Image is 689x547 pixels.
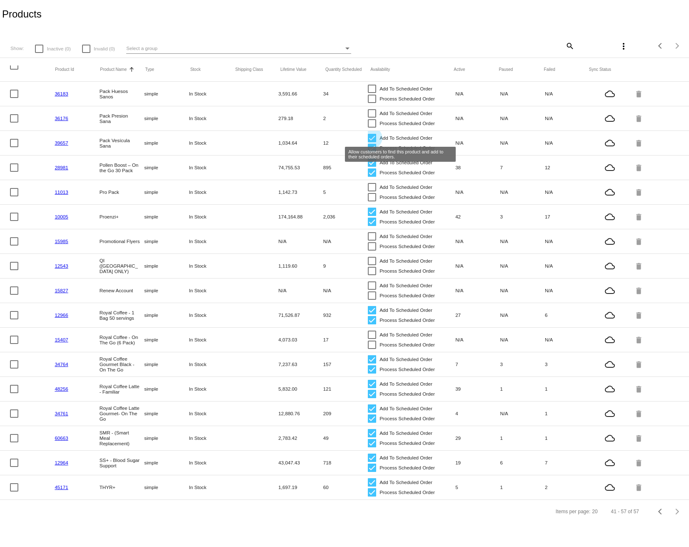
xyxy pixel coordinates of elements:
[10,45,24,51] span: Show:
[545,310,589,320] mat-cell: 6
[455,236,500,246] mat-cell: N/A
[589,236,630,246] mat-icon: cloud_queue
[379,414,435,424] span: Process Scheduled Order
[500,335,545,344] mat-cell: N/A
[379,143,435,153] span: Process Scheduled Order
[379,487,435,497] span: Process Scheduled Order
[500,433,545,443] mat-cell: 1
[323,286,368,295] mat-cell: N/A
[278,409,323,418] mat-cell: 12,880.76
[379,354,432,364] span: Add To Scheduled Order
[455,89,500,98] mat-cell: N/A
[545,113,589,123] mat-cell: N/A
[100,428,144,448] mat-cell: SMR - (Smart Meal Replacement)
[323,335,368,344] mat-cell: 17
[55,288,68,293] a: 15827
[589,409,630,419] mat-icon: cloud_queue
[144,335,189,344] mat-cell: simple
[455,458,500,467] mat-cell: 19
[545,212,589,221] mat-cell: 17
[379,281,432,291] span: Add To Scheduled Order
[455,310,500,320] mat-cell: 27
[499,67,513,72] button: Change sorting for TotalQuantityScheduledPaused
[323,433,368,443] mat-cell: 49
[544,67,555,72] button: Change sorting for TotalQuantityFailed
[379,463,435,473] span: Process Scheduled Order
[144,113,189,123] mat-cell: simple
[589,261,630,271] mat-icon: cloud_queue
[100,135,144,151] mat-cell: Pack Vesícula Sana
[189,113,234,123] mat-cell: In Stock
[634,407,644,420] mat-icon: delete
[278,384,323,394] mat-cell: 5,832.00
[634,358,644,371] mat-icon: delete
[379,340,435,350] span: Process Scheduled Order
[379,241,435,251] span: Process Scheduled Order
[189,89,234,98] mat-cell: In Stock
[379,389,435,399] span: Process Scheduled Order
[144,384,189,394] mat-cell: simple
[144,286,189,295] mat-cell: simple
[589,113,630,123] mat-icon: cloud_queue
[278,138,323,148] mat-cell: 1,034.64
[455,286,500,295] mat-cell: N/A
[545,335,589,344] mat-cell: N/A
[189,335,234,344] mat-cell: In Stock
[379,168,435,178] span: Process Scheduled Order
[455,409,500,418] mat-cell: 4
[278,359,323,369] mat-cell: 7,237.63
[634,432,644,444] mat-icon: delete
[100,482,144,492] mat-cell: THYR+
[500,286,545,295] mat-cell: N/A
[55,435,68,441] a: 60663
[611,509,639,514] div: 41 - 57 of 57
[589,187,630,197] mat-icon: cloud_queue
[379,453,432,463] span: Add To Scheduled Order
[100,86,144,101] mat-cell: Pack Huesos Sanos
[55,115,68,121] a: 36176
[455,187,500,197] mat-cell: N/A
[100,455,144,470] mat-cell: SS+ - Blood Sugar Support
[500,113,545,123] mat-cell: N/A
[379,94,435,104] span: Process Scheduled Order
[189,212,234,221] mat-cell: In Stock
[500,458,545,467] mat-cell: 6
[545,482,589,492] mat-cell: 2
[589,359,630,369] mat-icon: cloud_queue
[47,44,70,54] span: Inactive (0)
[55,263,68,268] a: 12543
[144,138,189,148] mat-cell: simple
[189,310,234,320] mat-cell: In Stock
[455,212,500,221] mat-cell: 42
[55,214,68,219] a: 10005
[100,111,144,126] mat-cell: Pack Presion Sana
[500,310,545,320] mat-cell: N/A
[545,89,589,98] mat-cell: N/A
[323,163,368,172] mat-cell: 895
[189,433,234,443] mat-cell: In Stock
[379,256,432,266] span: Add To Scheduled Order
[100,160,144,175] mat-cell: Pollen Boost – On the Go 30 Pack
[100,403,144,424] mat-cell: Royal Coffee Latte Gourmet- On The Go
[455,384,500,394] mat-cell: 39
[55,165,68,170] a: 28981
[278,310,323,320] mat-cell: 71,526.87
[55,312,68,318] a: 12966
[545,433,589,443] mat-cell: 1
[545,261,589,271] mat-cell: N/A
[669,503,686,520] button: Next page
[592,509,597,514] div: 20
[500,89,545,98] mat-cell: N/A
[189,482,234,492] mat-cell: In Stock
[455,138,500,148] mat-cell: N/A
[323,409,368,418] mat-cell: 209
[189,163,234,172] mat-cell: In Stock
[144,359,189,369] mat-cell: simple
[652,503,669,520] button: Previous page
[634,186,644,198] mat-icon: delete
[100,67,127,72] button: Change sorting for ProductName
[500,212,545,221] mat-cell: 3
[589,286,630,296] mat-icon: cloud_queue
[55,140,68,146] a: 39657
[55,189,68,195] a: 11013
